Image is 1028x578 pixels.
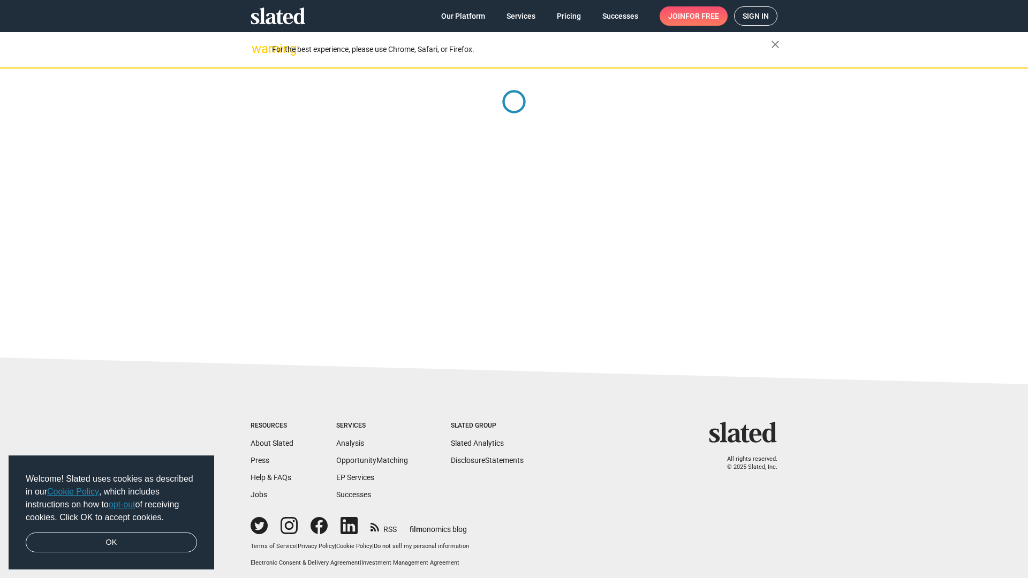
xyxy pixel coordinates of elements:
[451,456,524,465] a: DisclosureStatements
[26,473,197,524] span: Welcome! Slated uses cookies as described in our , which includes instructions on how to of recei...
[251,473,291,482] a: Help & FAQs
[668,6,719,26] span: Join
[26,533,197,553] a: dismiss cookie message
[298,543,335,550] a: Privacy Policy
[498,6,544,26] a: Services
[441,6,485,26] span: Our Platform
[251,490,267,499] a: Jobs
[296,543,298,550] span: |
[594,6,647,26] a: Successes
[251,456,269,465] a: Press
[336,456,408,465] a: OpportunityMatching
[251,543,296,550] a: Terms of Service
[335,543,336,550] span: |
[9,455,214,570] div: cookieconsent
[360,559,361,566] span: |
[769,38,782,51] mat-icon: close
[734,6,777,26] a: Sign in
[109,500,135,509] a: opt-out
[507,6,535,26] span: Services
[685,6,719,26] span: for free
[557,6,581,26] span: Pricing
[251,439,293,447] a: About Slated
[743,7,769,25] span: Sign in
[716,455,777,471] p: All rights reserved. © 2025 Slated, Inc.
[374,543,469,551] button: Do not sell my personal information
[336,490,371,499] a: Successes
[336,439,364,447] a: Analysis
[410,516,467,535] a: filmonomics blog
[660,6,728,26] a: Joinfor free
[361,559,459,566] a: Investment Management Agreement
[251,422,293,430] div: Resources
[336,543,372,550] a: Cookie Policy
[451,422,524,430] div: Slated Group
[371,518,397,535] a: RSS
[251,559,360,566] a: Electronic Consent & Delivery Agreement
[548,6,589,26] a: Pricing
[336,422,408,430] div: Services
[252,42,264,55] mat-icon: warning
[602,6,638,26] span: Successes
[336,473,374,482] a: EP Services
[410,525,422,534] span: film
[47,487,99,496] a: Cookie Policy
[451,439,504,447] a: Slated Analytics
[433,6,494,26] a: Our Platform
[272,42,771,57] div: For the best experience, please use Chrome, Safari, or Firefox.
[372,543,374,550] span: |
